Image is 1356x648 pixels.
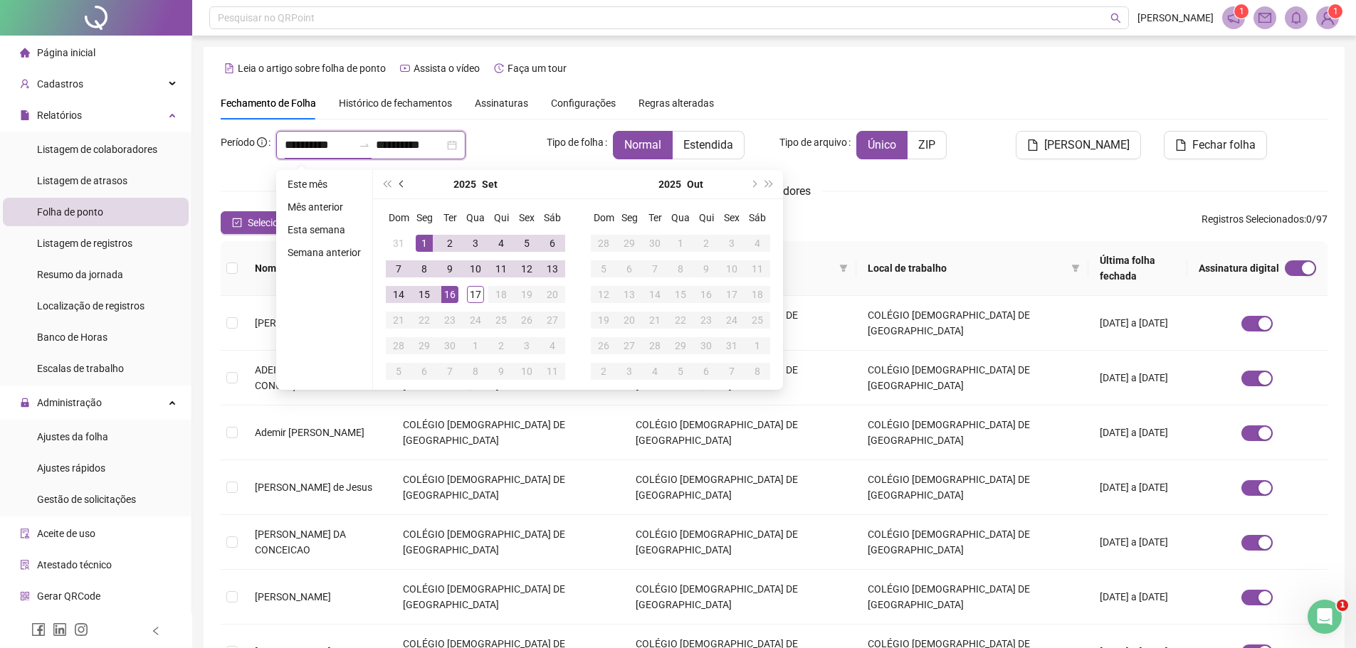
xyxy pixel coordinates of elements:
td: 2025-09-19 [514,282,540,307]
td: 2025-09-12 [514,256,540,282]
li: Este mês [282,176,367,193]
th: Sex [514,205,540,230]
span: Cadastros [37,78,83,90]
span: Leia o artigo sobre folha de ponto [238,63,386,74]
td: 2025-10-01 [463,333,488,358]
div: 14 [390,286,407,303]
div: 2 [698,235,715,252]
td: 2025-11-08 [745,358,770,384]
span: ZIP [918,138,935,152]
td: 2025-10-10 [514,358,540,384]
div: 13 [621,286,638,303]
span: Folha de ponto [37,206,103,218]
div: 13 [544,260,561,277]
span: Assista o vídeo [414,63,480,74]
div: 16 [698,286,715,303]
button: [PERSON_NAME] [1016,131,1141,159]
td: 2025-10-27 [616,333,642,358]
div: 1 [467,337,484,354]
td: 2025-11-07 [719,358,745,384]
span: mail [1258,11,1271,24]
div: 7 [390,260,407,277]
td: 2025-10-03 [719,230,745,256]
th: Dom [591,205,616,230]
th: Seg [616,205,642,230]
td: 2025-10-02 [488,333,514,358]
span: Gestão de solicitações [37,494,136,505]
div: 6 [544,235,561,252]
td: COLÉGIO [DEMOGRAPHIC_DATA] DE [GEOGRAPHIC_DATA] [856,460,1088,515]
td: 2025-09-13 [540,256,565,282]
div: 4 [749,235,766,252]
td: 2025-10-07 [642,256,668,282]
td: COLÉGIO [DEMOGRAPHIC_DATA] DE [GEOGRAPHIC_DATA] [391,460,624,515]
div: 1 [416,235,433,252]
div: 22 [672,312,689,329]
div: 8 [672,260,689,277]
div: 8 [749,363,766,380]
div: 10 [467,260,484,277]
div: 5 [595,260,612,277]
span: [PERSON_NAME] de Jesus [255,482,372,493]
td: COLÉGIO [DEMOGRAPHIC_DATA] DE [GEOGRAPHIC_DATA] [624,405,856,460]
td: 2025-10-10 [719,256,745,282]
td: 2025-10-14 [642,282,668,307]
td: 2025-09-28 [386,333,411,358]
div: 19 [518,286,535,303]
span: Estendida [683,138,733,152]
div: 17 [723,286,740,303]
span: Listagem de atrasos [37,175,127,186]
div: 23 [698,312,715,329]
span: Ademir [PERSON_NAME] [255,427,364,438]
button: month panel [482,170,498,198]
td: 2025-10-30 [693,333,719,358]
td: 2025-10-11 [540,358,565,384]
td: 2025-09-24 [463,307,488,333]
td: 2025-09-01 [411,230,437,256]
div: 28 [646,337,663,354]
td: 2025-10-22 [668,307,693,333]
span: Local de trabalho [868,260,1066,276]
span: bell [1290,11,1303,24]
td: 2025-11-01 [745,333,770,358]
td: 2025-08-31 [386,230,411,256]
div: 24 [467,312,484,329]
span: Ajustes rápidos [37,462,105,474]
span: file [1175,139,1187,151]
span: swap-right [359,139,370,151]
td: [DATE] a [DATE] [1088,405,1187,460]
td: 2025-10-23 [693,307,719,333]
span: Página inicial [37,47,95,58]
td: 2025-10-06 [616,256,642,282]
div: 12 [518,260,535,277]
div: 31 [390,235,407,252]
span: Selecionar todos [248,215,321,230]
div: 31 [723,337,740,354]
span: search [1110,13,1121,23]
div: 6 [698,363,715,380]
td: 2025-09-23 [437,307,463,333]
span: user-add [20,79,30,89]
span: Histórico de fechamentos [339,97,452,109]
div: 30 [698,337,715,354]
td: 2025-09-14 [386,282,411,307]
td: 2025-09-11 [488,256,514,282]
div: 6 [416,363,433,380]
span: Listagem de registros [37,238,132,249]
td: 2025-09-09 [437,256,463,282]
td: 2025-10-15 [668,282,693,307]
td: COLÉGIO [DEMOGRAPHIC_DATA] DE [GEOGRAPHIC_DATA] [856,515,1088,570]
span: Configurações [551,98,616,108]
div: 16 [441,286,458,303]
div: 4 [544,337,561,354]
button: super-prev-year [379,170,394,198]
div: 9 [493,363,510,380]
td: 2025-09-27 [540,307,565,333]
div: 25 [749,312,766,329]
div: 10 [723,260,740,277]
td: 2025-09-04 [488,230,514,256]
span: history [494,63,504,73]
th: Sáb [540,205,565,230]
td: 2025-10-02 [693,230,719,256]
td: 2025-10-16 [693,282,719,307]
